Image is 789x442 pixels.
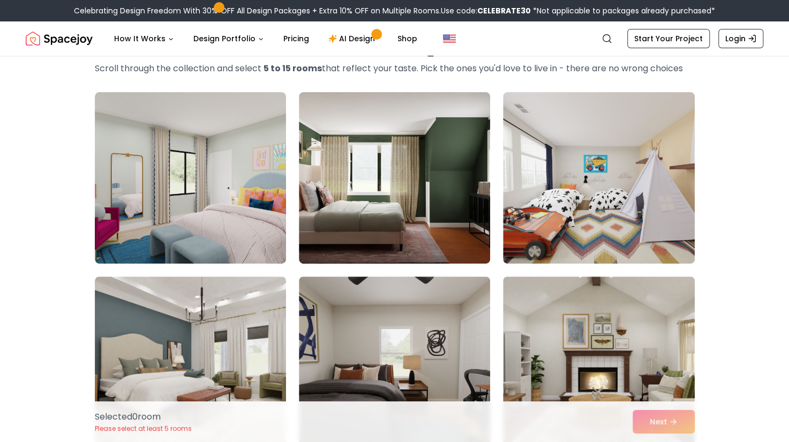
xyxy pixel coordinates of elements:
[95,92,286,264] img: Room room-1
[26,28,93,49] a: Spacejoy
[718,29,763,48] a: Login
[503,92,694,264] img: Room room-3
[95,410,192,423] p: Selected 0 room
[627,29,710,48] a: Start Your Project
[95,424,192,433] p: Please select at least 5 rooms
[531,5,715,16] span: *Not applicable to packages already purchased*
[106,28,426,49] nav: Main
[26,28,93,49] img: Spacejoy Logo
[299,92,490,264] img: Room room-2
[477,5,531,16] b: CELEBRATE30
[26,21,763,56] nav: Global
[389,28,426,49] a: Shop
[320,28,387,49] a: AI Design
[106,28,183,49] button: How It Works
[443,32,456,45] img: United States
[441,5,531,16] span: Use code:
[275,28,318,49] a: Pricing
[95,62,695,75] p: Scroll through the collection and select that reflect your taste. Pick the ones you'd love to liv...
[185,28,273,49] button: Design Portfolio
[74,5,715,16] div: Celebrating Design Freedom With 30% OFF All Design Packages + Extra 10% OFF on Multiple Rooms.
[264,62,322,74] strong: 5 to 15 rooms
